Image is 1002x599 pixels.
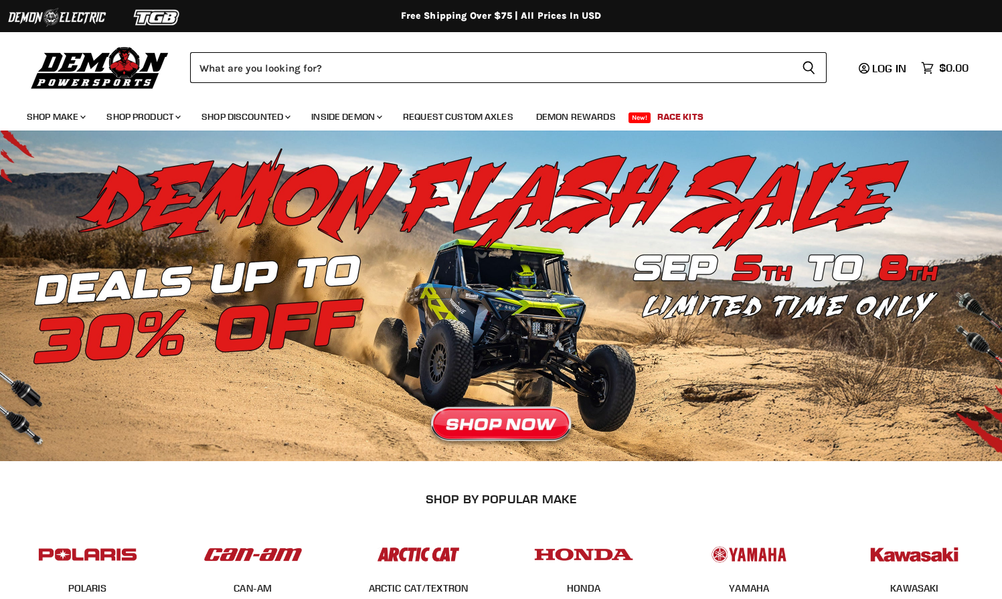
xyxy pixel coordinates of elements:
[201,534,305,575] img: POPULAR_MAKE_logo_1_adc20308-ab24-48c4-9fac-e3c1a623d575.jpg
[234,582,272,596] span: CAN-AM
[366,534,471,575] img: POPULAR_MAKE_logo_3_027535af-6171-4c5e-a9bc-f0eccd05c5d6.jpg
[35,534,140,575] img: POPULAR_MAKE_logo_2_dba48cf1-af45-46d4-8f73-953a0f002620.jpg
[17,98,965,131] ul: Main menu
[526,103,626,131] a: Demon Rewards
[853,62,914,74] a: Log in
[567,582,600,594] a: HONDA
[107,5,207,30] img: TGB Logo 2
[27,44,173,91] img: Demon Powersports
[191,103,299,131] a: Shop Discounted
[862,534,967,575] img: POPULAR_MAKE_logo_6_76e8c46f-2d1e-4ecc-b320-194822857d41.jpg
[647,103,714,131] a: Race Kits
[190,52,791,83] input: Search
[890,582,938,596] span: KAWASAKI
[301,103,390,131] a: Inside Demon
[369,582,469,596] span: ARCTIC CAT/TEXTRON
[729,582,769,596] span: YAMAHA
[629,112,651,123] span: New!
[17,492,986,506] h2: SHOP BY POPULAR MAKE
[567,582,600,596] span: HONDA
[890,582,938,594] a: KAWASAKI
[7,5,107,30] img: Demon Electric Logo 2
[872,62,906,75] span: Log in
[939,62,969,74] span: $0.00
[96,103,189,131] a: Shop Product
[68,582,107,594] a: POLARIS
[914,58,975,78] a: $0.00
[531,534,636,575] img: POPULAR_MAKE_logo_4_4923a504-4bac-4306-a1be-165a52280178.jpg
[697,534,801,575] img: POPULAR_MAKE_logo_5_20258e7f-293c-4aac-afa8-159eaa299126.jpg
[369,582,469,594] a: ARCTIC CAT/TEXTRON
[190,52,827,83] form: Product
[393,103,523,131] a: Request Custom Axles
[17,103,94,131] a: Shop Make
[729,582,769,594] a: YAMAHA
[234,582,272,594] a: CAN-AM
[791,52,827,83] button: Search
[68,582,107,596] span: POLARIS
